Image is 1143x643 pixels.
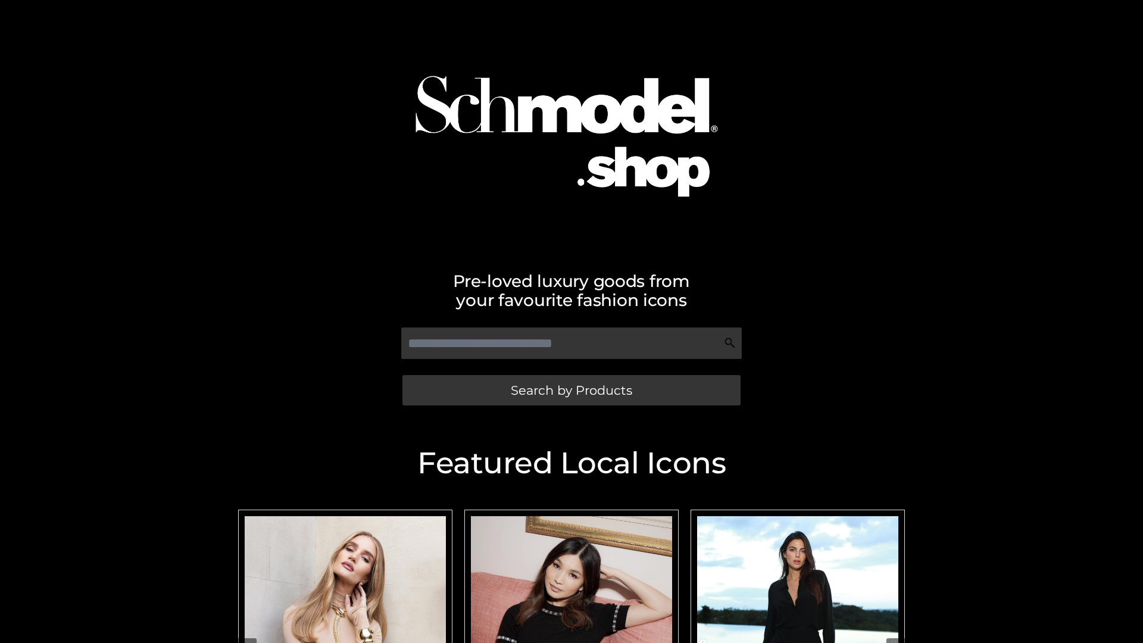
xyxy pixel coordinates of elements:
a: Search by Products [402,375,741,405]
span: Search by Products [511,384,632,397]
img: Search Icon [724,337,736,349]
h2: Featured Local Icons​ [232,448,911,478]
h2: Pre-loved luxury goods from your favourite fashion icons [232,271,911,310]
